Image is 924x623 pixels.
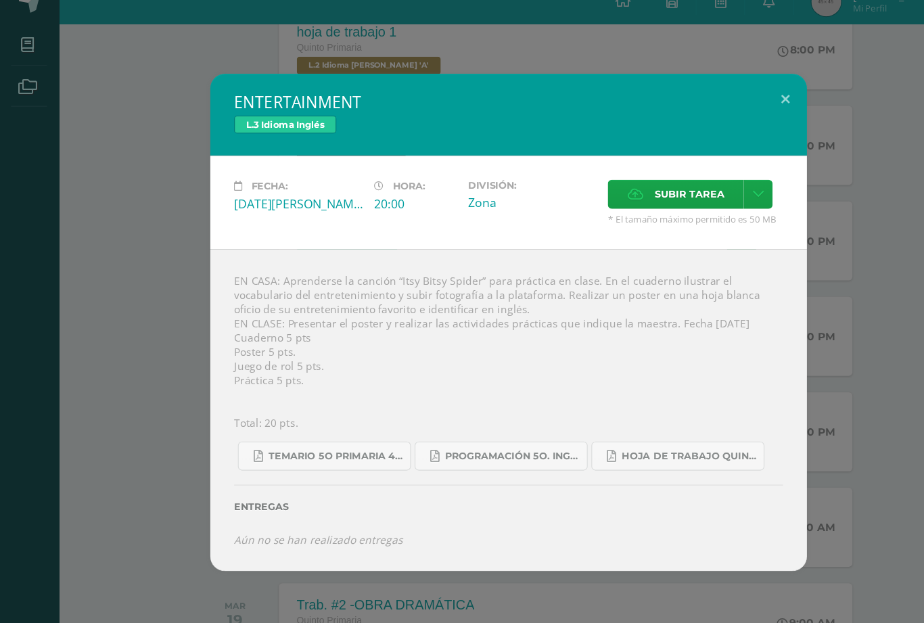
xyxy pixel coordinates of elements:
[357,183,386,193] span: Hora:
[425,182,541,192] label: División:
[213,502,366,515] i: Aún no se han realizado entregas
[537,419,694,446] a: Hoja de trabajo QUINTO1.pdf
[552,212,711,223] span: * El tamaño máximo permitido es 50 MB
[244,428,366,438] span: Temario 5o primaria 4-2025.pdf
[340,196,414,211] div: 20:00
[213,102,711,121] h2: ENTERTAINMENT
[213,474,711,484] label: Entregas
[425,195,541,210] div: Zona
[405,428,526,438] span: Programación 5o. Inglés A.pdf
[377,419,534,446] a: Programación 5o. Inglés A.pdf
[565,428,687,438] span: Hoja de trabajo QUINTO1.pdf
[229,183,262,193] span: Fecha:
[694,86,733,132] button: Close (Esc)
[216,419,373,446] a: Temario 5o primaria 4-2025.pdf
[213,196,329,211] div: [DATE][PERSON_NAME]
[191,245,733,536] div: EN CASA: Aprenderse la canción “Itsy Bitsy Spider” para práctica en clase. En el cuaderno ilustra...
[595,183,657,208] span: Subir tarea
[213,124,306,140] span: L.3 Idioma Inglés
